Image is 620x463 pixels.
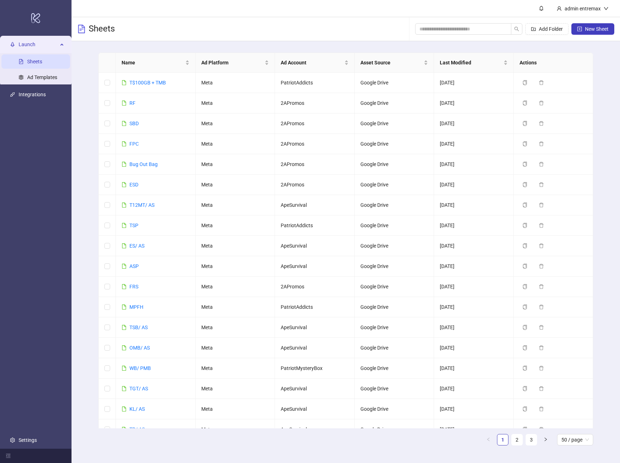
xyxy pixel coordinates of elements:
td: Meta [196,256,275,277]
button: right [540,434,551,445]
td: ApeSurvival [275,399,355,419]
span: delete [539,243,544,248]
td: Google Drive [355,134,434,154]
td: ApeSurvival [275,379,355,399]
a: Bug Out Bag [129,161,158,167]
li: 1 [497,434,508,445]
td: [DATE] [434,236,514,256]
td: Google Drive [355,73,434,93]
a: SBD [129,121,139,126]
a: ES/ AS [129,243,144,249]
span: delete [539,223,544,228]
span: user [557,6,562,11]
td: [DATE] [434,134,514,154]
span: file [122,162,127,167]
li: Next Page [540,434,551,445]
span: copy [522,101,527,106]
td: [DATE] [434,358,514,379]
td: Google Drive [355,113,434,134]
span: delete [539,325,544,330]
td: PatriotAddicts [275,297,355,317]
a: 2 [512,434,522,445]
a: FPC [129,141,139,147]
a: ESD [129,182,138,187]
a: Sheets [27,59,42,64]
span: delete [539,162,544,167]
td: Google Drive [355,317,434,338]
a: Ad Templates [27,74,57,80]
span: Launch [19,37,58,52]
span: plus-square [577,26,582,31]
span: delete [539,203,544,208]
a: KL/ AS [129,406,145,412]
td: Meta [196,277,275,297]
span: delete [539,141,544,146]
td: Google Drive [355,93,434,113]
a: RF [129,100,136,106]
span: file [122,223,127,228]
span: copy [522,203,527,208]
td: 2APromos [275,93,355,113]
a: T12MT/ AS [129,202,154,208]
span: delete [539,366,544,371]
span: copy [522,223,527,228]
span: delete [539,101,544,106]
a: TSP [129,223,138,228]
span: copy [522,366,527,371]
span: 50 / page [561,434,589,445]
span: delete [539,345,544,350]
a: TB/ AS [129,427,145,432]
td: [DATE] [434,338,514,358]
td: Meta [196,236,275,256]
td: ApeSurvival [275,256,355,277]
td: [DATE] [434,419,514,440]
td: [DATE] [434,277,514,297]
div: Page Size [557,434,593,445]
span: file [122,264,127,269]
a: Settings [19,437,37,443]
span: file [122,182,127,187]
td: Meta [196,113,275,134]
th: Name [116,53,195,73]
td: ApeSurvival [275,195,355,215]
div: admin entremax [562,5,604,13]
td: Meta [196,419,275,440]
li: Previous Page [483,434,494,445]
td: Meta [196,134,275,154]
span: copy [522,243,527,248]
span: copy [522,162,527,167]
a: ASP [129,263,139,269]
a: WB/ PMB [129,365,151,371]
td: Meta [196,175,275,195]
a: MPFH [129,304,143,310]
td: ApeSurvival [275,236,355,256]
span: file-text [77,25,86,33]
td: PatriotAddicts [275,73,355,93]
span: right [543,437,548,442]
th: Ad Platform [196,53,275,73]
span: delete [539,284,544,289]
td: PatriotMysteryBox [275,358,355,379]
td: Meta [196,93,275,113]
button: Add Folder [525,23,569,35]
td: Google Drive [355,236,434,256]
span: Ad Platform [201,59,263,67]
a: OMB/ AS [129,345,150,351]
td: [DATE] [434,93,514,113]
td: Google Drive [355,215,434,236]
span: file [122,345,127,350]
span: copy [522,80,527,85]
span: down [604,6,609,11]
span: delete [539,427,544,432]
span: file [122,121,127,126]
span: New Sheet [585,26,609,32]
td: [DATE] [434,256,514,277]
li: 3 [526,434,537,445]
span: delete [539,182,544,187]
a: FRS [129,284,138,289]
span: copy [522,141,527,146]
th: Asset Source [355,53,434,73]
span: search [514,26,519,31]
span: delete [539,406,544,411]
